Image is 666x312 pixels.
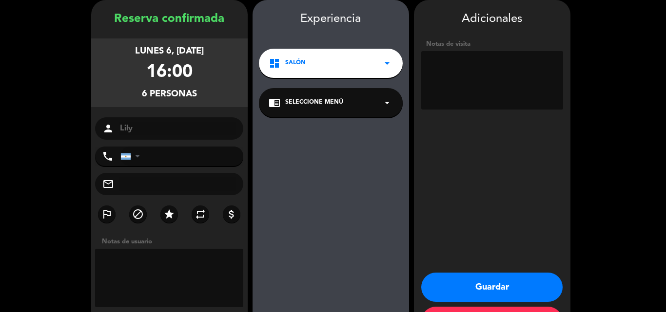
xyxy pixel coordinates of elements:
[102,123,114,134] i: person
[285,98,343,108] span: Seleccione Menú
[135,44,204,58] div: lunes 6, [DATE]
[146,58,193,87] div: 16:00
[121,147,143,165] div: Argentina: +54
[101,208,113,220] i: outlined_flag
[269,57,280,69] i: dashboard
[132,208,144,220] i: block
[421,273,563,302] button: Guardar
[142,87,197,101] div: 6 personas
[421,10,563,29] div: Adicionales
[102,150,114,162] i: phone
[381,57,393,69] i: arrow_drop_down
[91,10,248,29] div: Reserva confirmada
[269,97,280,109] i: chrome_reader_mode
[195,208,206,220] i: repeat
[102,178,114,190] i: mail_outline
[253,10,409,29] div: Experiencia
[97,237,248,247] div: Notas de usuario
[421,39,563,49] div: Notas de visita
[285,58,306,68] span: Salón
[226,208,237,220] i: attach_money
[163,208,175,220] i: star
[381,97,393,109] i: arrow_drop_down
